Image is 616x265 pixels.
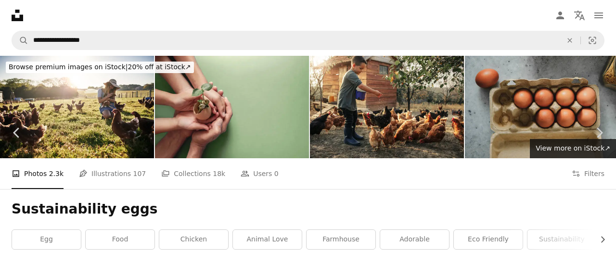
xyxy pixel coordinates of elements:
a: Collections 18k [161,158,225,189]
h1: Sustainability eggs [12,201,604,218]
a: food [86,230,154,249]
a: animal love [233,230,302,249]
a: Home — Unsplash [12,10,23,21]
a: Illustrations 107 [79,158,146,189]
button: Filters [572,158,604,189]
button: Visual search [581,31,604,50]
a: egg [12,230,81,249]
a: Users 0 [241,158,279,189]
form: Find visuals sitewide [12,31,604,50]
span: 107 [133,168,146,179]
button: Clear [559,31,580,50]
a: adorable [380,230,449,249]
span: 0 [274,168,279,179]
a: eco friendly [454,230,523,249]
img: Organic Farm And Free Range Chicken Eggs [310,56,464,158]
a: chicken [159,230,228,249]
button: Language [570,6,589,25]
a: sustainability [527,230,596,249]
span: 18k [213,168,225,179]
button: Menu [589,6,608,25]
span: 20% off at iStock ↗ [9,63,191,71]
a: farmhouse [307,230,375,249]
button: Search Unsplash [12,31,28,50]
img: hands holding seedling in eggshells, montessori education , CSR Corporate social responsibility, ... [155,56,309,158]
a: Next [582,87,616,179]
span: View more on iStock ↗ [536,144,610,152]
button: scroll list to the right [594,230,604,249]
span: Browse premium images on iStock | [9,63,128,71]
a: View more on iStock↗ [530,139,616,158]
a: Log in / Sign up [551,6,570,25]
